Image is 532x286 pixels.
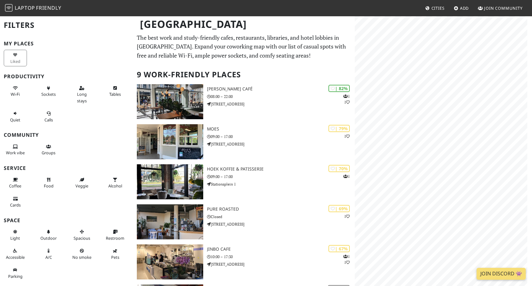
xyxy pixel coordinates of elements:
img: Douwe Egberts Café [137,84,203,119]
h3: Moes [207,126,355,132]
button: Calls [37,108,60,125]
p: 1 [344,133,350,139]
p: 1 [344,213,350,219]
a: Jinbo Cafe | 67% 11 Jinbo Cafe 10:00 – 17:30 [STREET_ADDRESS] [133,244,355,279]
button: No smoke [70,246,93,262]
span: Natural light [10,235,20,241]
div: | 79% [328,125,350,132]
button: Quiet [4,108,27,125]
button: Work vibe [4,141,27,158]
button: Accessible [4,246,27,262]
span: Add [460,5,469,11]
button: Outdoor [37,227,60,243]
p: Stationsplein 1 [207,181,355,187]
button: Restroom [104,227,127,243]
a: Douwe Egberts Café | 82% 11 [PERSON_NAME] Café 08:00 – 22:00 [STREET_ADDRESS] [133,84,355,119]
span: Pet friendly [111,254,119,260]
div: | 69% [328,205,350,212]
span: Alcohol [108,183,122,189]
span: Group tables [42,150,55,156]
p: Closed [207,214,355,220]
a: Join Community [475,3,525,14]
span: Quiet [10,117,20,123]
button: Parking [4,265,27,281]
button: Food [37,175,60,191]
button: Alcohol [104,175,127,191]
a: Cities [423,3,447,14]
a: Moes | 79% 1 Moes 09:00 – 17:00 [STREET_ADDRESS] [133,124,355,159]
button: Cards [4,194,27,210]
h3: Space [4,217,129,223]
span: Long stays [77,91,87,103]
span: Credit cards [10,202,21,208]
span: Friendly [36,4,61,11]
a: Add [451,3,472,14]
p: 09:00 – 17:00 [207,174,355,180]
button: Spacious [70,227,93,243]
p: 1 [343,173,350,179]
h1: [GEOGRAPHIC_DATA] [135,16,354,33]
span: Coffee [9,183,21,189]
img: Moes [137,124,203,159]
span: Accessible [6,254,25,260]
span: People working [6,150,25,156]
span: Air conditioned [45,254,52,260]
p: 08:00 – 22:00 [207,94,355,100]
button: Tables [104,83,127,100]
button: Pets [104,246,127,262]
p: 1 1 [343,253,350,265]
button: Veggie [70,175,93,191]
h3: Community [4,132,129,138]
button: Long stays [70,83,93,106]
span: Smoke free [72,254,91,260]
a: LaptopFriendly LaptopFriendly [5,3,61,14]
a: Pure Roasted | 69% 1 Pure Roasted Closed [STREET_ADDRESS] [133,204,355,239]
button: Light [4,227,27,243]
p: 1 1 [343,93,350,105]
span: Restroom [106,235,124,241]
h3: Service [4,165,129,171]
span: Parking [8,273,23,279]
h3: Jinbo Cafe [207,247,355,252]
button: Coffee [4,175,27,191]
span: Food [44,183,54,189]
img: HOEK Koffie & Patisserie [137,164,203,199]
h3: HOEK Koffie & Patisserie [207,166,355,172]
p: [STREET_ADDRESS] [207,141,355,147]
a: HOEK Koffie & Patisserie | 70% 1 HOEK Koffie & Patisserie 09:00 – 17:00 Stationsplein 1 [133,164,355,199]
button: A/C [37,246,60,262]
p: [STREET_ADDRESS] [207,101,355,107]
span: Outdoor area [40,235,57,241]
a: Join Discord 👾 [477,268,526,280]
button: Wi-Fi [4,83,27,100]
span: Spacious [74,235,90,241]
p: 09:00 – 17:00 [207,134,355,140]
h3: My Places [4,41,129,47]
h2: 9 Work-Friendly Places [137,65,351,84]
span: Stable Wi-Fi [11,91,20,97]
div: | 67% [328,245,350,252]
img: LaptopFriendly [5,4,13,12]
span: Work-friendly tables [109,91,121,97]
img: Pure Roasted [137,204,203,239]
p: 10:00 – 17:30 [207,254,355,260]
p: The best work and study-friendly cafes, restaurants, libraries, and hotel lobbies in [GEOGRAPHIC_... [137,33,351,60]
span: Join Community [484,5,523,11]
span: Veggie [75,183,88,189]
span: Laptop [15,4,35,11]
div: | 82% [328,85,350,92]
h3: [PERSON_NAME] Café [207,86,355,92]
button: Groups [37,141,60,158]
h3: Productivity [4,74,129,79]
p: [STREET_ADDRESS] [207,261,355,267]
p: [STREET_ADDRESS] [207,221,355,227]
img: Jinbo Cafe [137,244,203,279]
div: | 70% [328,165,350,172]
button: Sockets [37,83,60,100]
h3: Pure Roasted [207,207,355,212]
span: Cities [431,5,445,11]
span: Power sockets [41,91,56,97]
span: Video/audio calls [44,117,53,123]
h2: Filters [4,16,129,35]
